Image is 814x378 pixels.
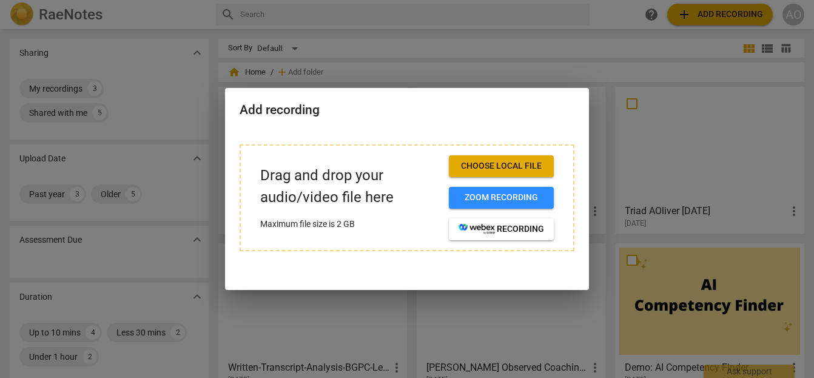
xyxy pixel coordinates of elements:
[459,160,544,172] span: Choose local file
[240,103,574,118] h2: Add recording
[449,187,554,209] button: Zoom recording
[260,218,439,231] p: Maximum file size is 2 GB
[459,223,544,235] span: recording
[459,192,544,204] span: Zoom recording
[449,218,554,240] button: recording
[260,165,439,208] p: Drag and drop your audio/video file here
[449,155,554,177] button: Choose local file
